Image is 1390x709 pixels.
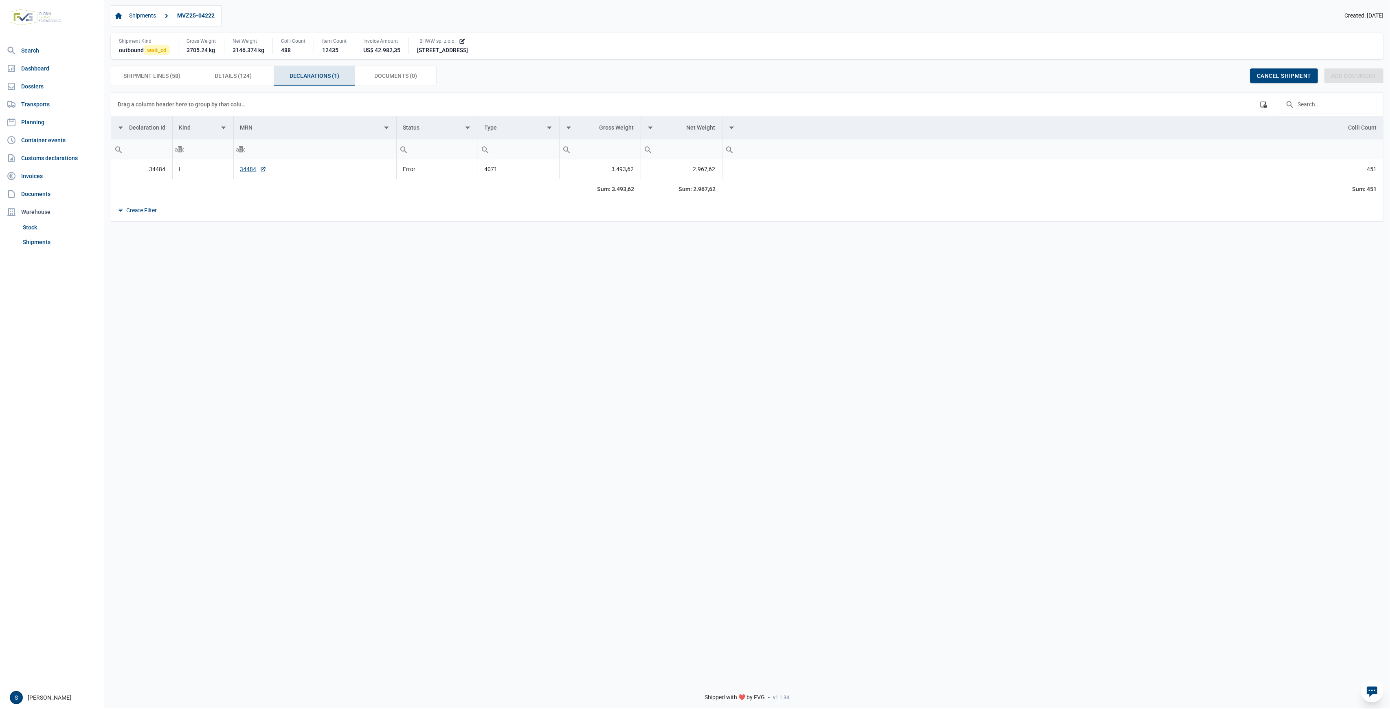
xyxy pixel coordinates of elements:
span: Details (124) [215,71,252,81]
div: US$ 42.982,35 [363,46,400,54]
span: Show filter options for column 'MRN' [384,124,390,130]
td: Column Status [396,116,478,139]
a: Invoices [3,168,101,184]
span: Show filter options for column 'Type' [547,124,553,130]
div: Search box [173,139,187,159]
div: Status [403,124,420,131]
div: 12435 [322,46,347,54]
div: Gross Weight [187,38,216,44]
td: Filter cell [172,139,233,159]
div: Warehouse [3,204,101,220]
span: Cancel shipment [1257,73,1311,79]
a: MVZ25-04222 [174,9,218,23]
td: Filter cell [233,139,396,159]
div: outbound [119,46,170,54]
div: Search box [397,139,411,159]
input: Filter cell [560,139,641,159]
td: Filter cell [722,139,1383,159]
div: Drag a column header here to group by that column [118,98,248,111]
div: Search box [234,139,248,159]
div: 488 [281,46,305,54]
td: Column MRN [233,116,396,139]
div: Search box [641,139,656,159]
div: Gross Weight [599,124,634,131]
div: Gross Weight Sum: 3.493,62 [566,185,634,193]
td: Column Gross Weight [559,116,641,139]
input: Filter cell [397,139,478,159]
input: Filter cell [478,139,559,159]
div: [PERSON_NAME] [10,691,99,704]
td: 3.493,62 [559,159,641,179]
td: Filter cell [559,139,641,159]
span: v1.1.34 [773,694,790,701]
input: Filter cell [234,139,396,159]
td: Column Colli Count [722,116,1383,139]
span: Show filter options for column 'Net Weight' [648,124,654,130]
div: Column Chooser [1256,97,1271,112]
span: Show filter options for column 'Declaration Id' [118,124,124,130]
div: Colli Count Sum: 451 [729,185,1377,193]
span: Documents (0) [374,71,417,81]
span: Show filter options for column 'Kind' [221,124,227,130]
td: Filter cell [396,139,478,159]
a: Dashboard [3,60,101,77]
td: Column Kind [172,116,233,139]
div: Cancel shipment [1250,68,1318,83]
div: Shipment Kind [119,38,170,44]
div: Data grid toolbar [118,93,1377,116]
div: Search box [560,139,574,159]
span: - [769,694,770,701]
td: 451 [722,159,1383,179]
div: Search box [722,139,737,159]
td: Column Declaration Id [111,116,172,139]
td: Error [396,159,478,179]
span: Show filter options for column 'Colli Count' [729,124,735,130]
div: 3146.374 kg [233,46,264,54]
a: Stock [20,220,101,235]
img: FVG - Global freight forwarding [7,6,64,29]
div: Net Weight [687,124,716,131]
span: Shipment Lines (58) [123,71,180,81]
button: S [10,691,23,704]
span: BHWW sp. z o.o. [419,38,456,44]
div: Colli Count [281,38,305,44]
div: Item Count [322,38,347,44]
div: Invoice Amount [363,38,400,44]
div: Kind [179,124,191,131]
div: Net Weight [233,38,264,44]
td: 2.967,62 [641,159,722,179]
span: Created: [DATE] [1344,12,1383,20]
td: Column Type [478,116,559,139]
span: Show filter options for column 'Status' [465,124,471,130]
td: 4071 [478,159,559,179]
a: Documents [3,186,101,202]
input: Filter cell [641,139,722,159]
input: Filter cell [722,139,1383,159]
div: Create Filter [126,207,157,214]
a: Shipments [20,235,101,249]
input: Filter cell [173,139,233,159]
div: [STREET_ADDRESS] [417,46,468,54]
span: Show filter options for column 'Gross Weight' [566,124,572,130]
div: Data grid with 1 rows and 8 columns [111,93,1383,221]
div: Net Weight Sum: 2.967,62 [647,185,716,193]
span: Shipped with ❤️ by FVG [705,694,765,701]
a: Customs declarations [3,150,101,166]
a: 34484 [240,165,266,173]
div: Declaration Id [130,124,166,131]
td: Column Net Weight [641,116,722,139]
span: Declarations (1) [290,71,339,81]
a: Transports [3,96,101,112]
a: Dossiers [3,78,101,95]
div: Search box [478,139,493,159]
div: 3705.24 kg [187,46,216,54]
div: Type [485,124,497,131]
div: MRN [240,124,253,131]
div: Colli Count [1348,124,1377,131]
input: Filter cell [111,139,172,159]
div: Search box [111,139,126,159]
